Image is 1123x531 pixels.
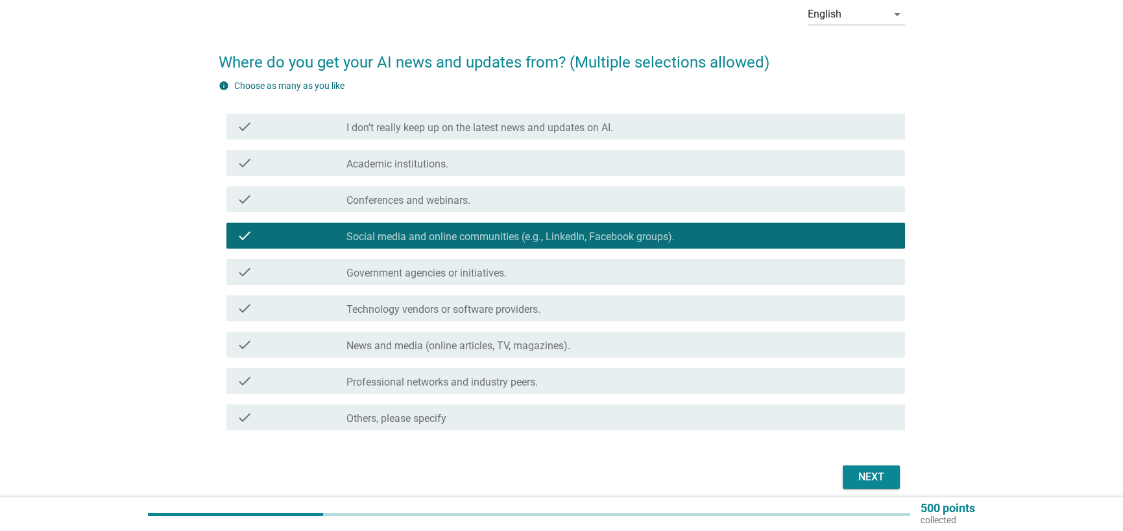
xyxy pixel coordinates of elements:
i: arrow_drop_down [889,6,905,22]
i: check [237,264,252,280]
button: Next [843,465,900,489]
i: check [237,191,252,207]
label: News and media (online articles, TV, magazines). [346,340,570,352]
div: Next [853,469,889,485]
label: Others, please specify [346,412,446,425]
label: Conferences and webinars. [346,194,470,207]
i: check [237,155,252,171]
i: check [237,410,252,425]
label: Choose as many as you like [234,80,344,91]
i: info [219,80,229,91]
label: Professional networks and industry peers. [346,376,538,389]
i: check [237,373,252,389]
p: collected [921,514,975,526]
h2: Where do you get your AI news and updates from? (Multiple selections allowed) [219,38,905,74]
i: check [237,228,252,243]
i: check [237,119,252,134]
label: I don’t really keep up on the latest news and updates on AI. [346,121,613,134]
i: check [237,337,252,352]
label: Academic institutions. [346,158,448,171]
label: Social media and online communities (e.g., LinkedIn, Facebook groups). [346,230,675,243]
label: Government agencies or initiatives. [346,267,507,280]
p: 500 points [921,502,975,514]
div: English [808,8,841,20]
label: Technology vendors or software providers. [346,303,540,316]
i: check [237,301,252,316]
